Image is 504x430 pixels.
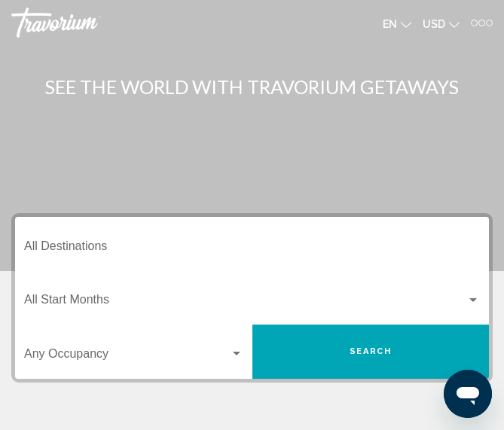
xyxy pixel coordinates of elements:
h1: SEE THE WORLD WITH TRAVORIUM GETAWAYS [11,75,493,98]
iframe: Button to launch messaging window [444,370,492,418]
span: Search [350,346,392,356]
button: Change language [383,13,411,35]
span: USD [423,18,445,30]
button: Change currency [423,13,460,35]
span: en [383,18,397,30]
a: Travorium [11,8,245,38]
div: Search widget [15,217,489,379]
button: Search [252,325,490,379]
